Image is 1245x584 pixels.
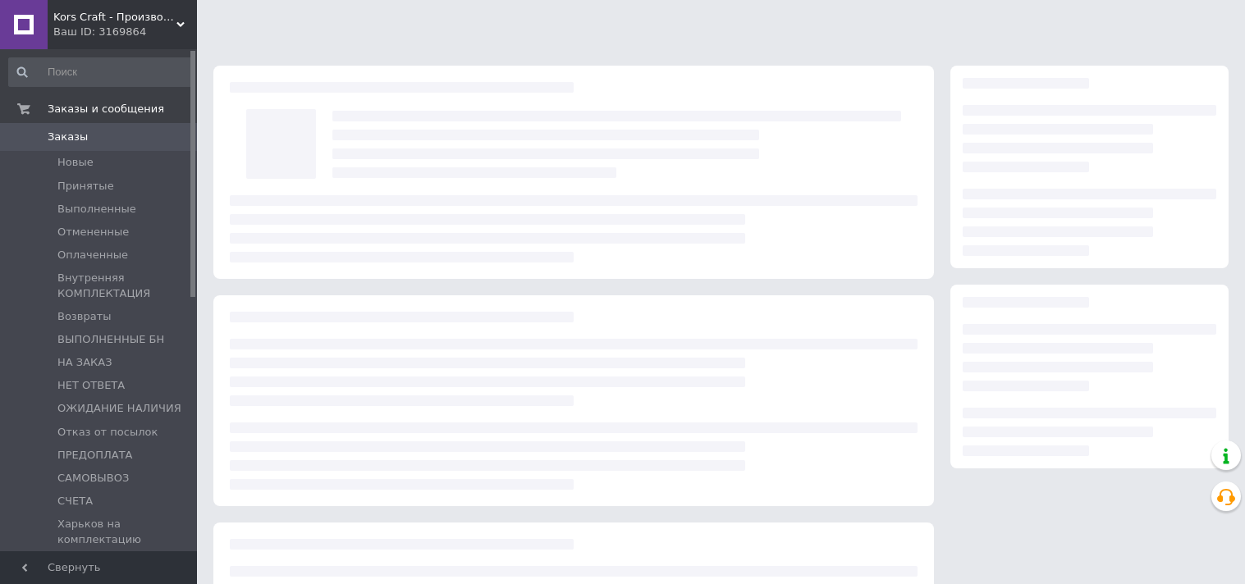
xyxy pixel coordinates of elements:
span: Отказ от посылок [57,425,158,440]
span: Заказы [48,130,88,144]
span: Отмененные [57,225,129,240]
input: Поиск [8,57,194,87]
span: Выполненные [57,202,136,217]
span: НЕТ ОТВЕТА [57,378,125,393]
span: СЧЕТА [57,494,93,509]
div: Ваш ID: 3169864 [53,25,197,39]
span: Внутренняя КОМПЛЕКТАЦИЯ [57,271,192,300]
span: Харьков на комплектацию [57,517,192,546]
span: НА ЗАКАЗ [57,355,112,370]
span: ПРЕДОПЛАТА [57,448,133,463]
span: Заказы и сообщения [48,102,164,116]
span: ОЖИДАНИЕ НАЛИЧИЯ [57,401,181,416]
span: ВЫПОЛНЕННЫЕ БН [57,332,164,347]
span: Kors Craft - Производитель дистилляционного оборудования [53,10,176,25]
span: САМОВЫВОЗ [57,471,129,486]
span: Новые [57,155,94,170]
span: Оплаченные [57,248,128,262]
span: Возвраты [57,309,112,324]
span: Принятые [57,179,114,194]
